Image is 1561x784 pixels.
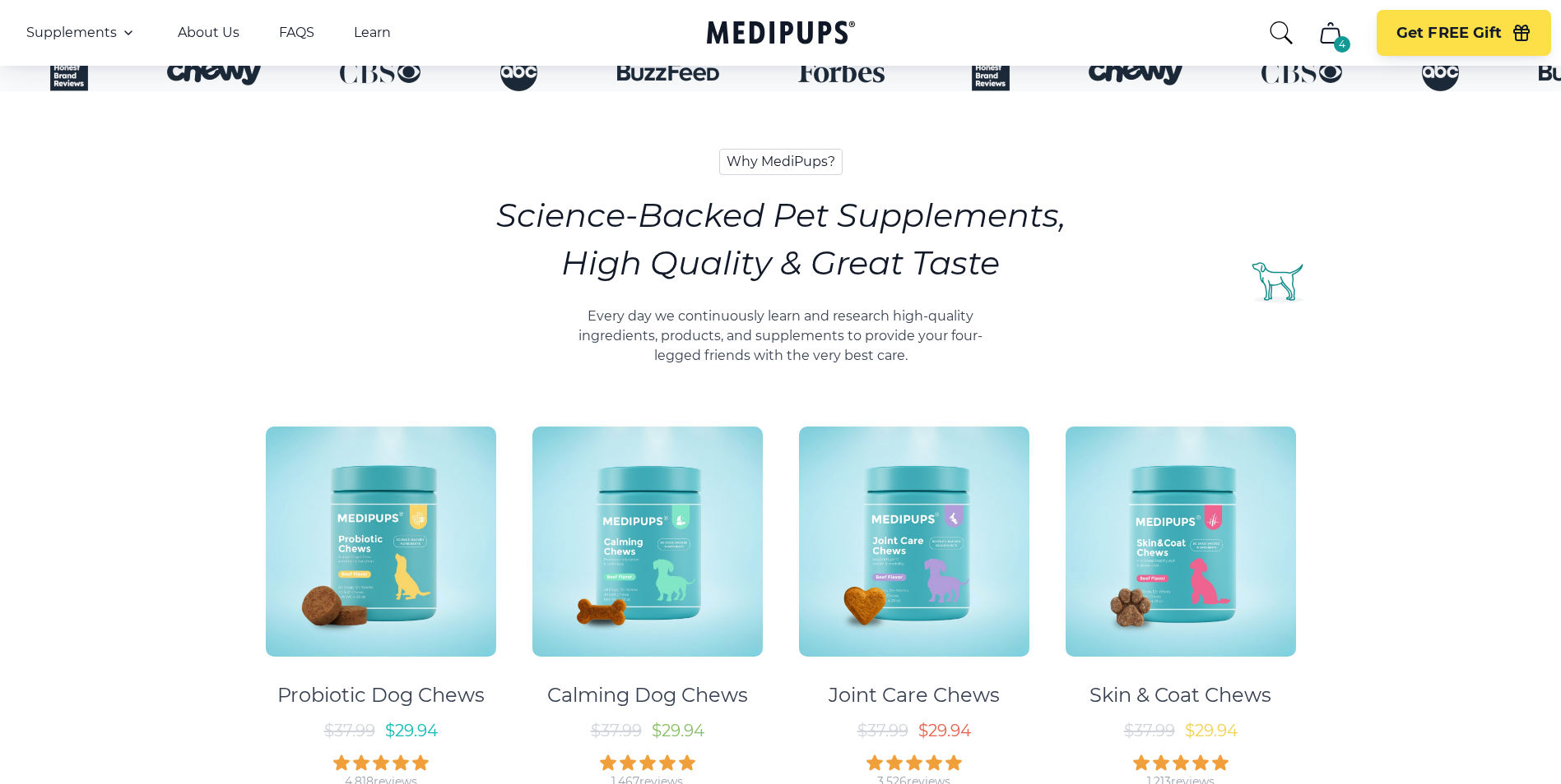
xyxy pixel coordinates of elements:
img: Probiotic Dog Chews - Medipups [266,427,496,657]
img: Joint Care Chews - Medipups [799,427,1029,657]
span: $ 37.99 [324,721,375,740]
span: Supplements [26,25,117,41]
button: Supplements [26,23,138,43]
a: Medipups [707,17,855,51]
div: 4 [1334,36,1350,53]
span: $ 29.94 [385,721,438,740]
h2: Science-Backed Pet Supplements, High Quality & Great Taste [496,191,1066,287]
span: Get FREE Gift [1396,24,1502,43]
img: Skin & Coat Chews - Medipups [1066,427,1296,657]
span: $ 37.99 [591,721,642,740]
a: About Us [178,25,239,41]
div: Joint Care Chews [829,683,1000,708]
a: FAQS [279,25,314,41]
button: cart [1311,13,1350,53]
span: $ 37.99 [1124,721,1175,740]
div: Probiotic Dog Chews [277,683,485,708]
button: Get FREE Gift [1377,10,1551,56]
img: Calming Dog Chews - Medipups [532,427,763,657]
span: $ 29.94 [652,721,704,740]
a: Learn [354,25,391,41]
button: search [1268,20,1294,46]
div: Calming Dog Chews [547,683,748,708]
span: $ 29.94 [918,721,971,740]
span: $ 37.99 [857,721,908,740]
span: Why MediPups? [719,149,843,175]
p: Every day we continuously learn and research high-quality ingredients, products, and supplements ... [560,307,1002,366]
span: $ 29.94 [1185,721,1238,740]
div: Skin & Coat Chews [1089,683,1271,708]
